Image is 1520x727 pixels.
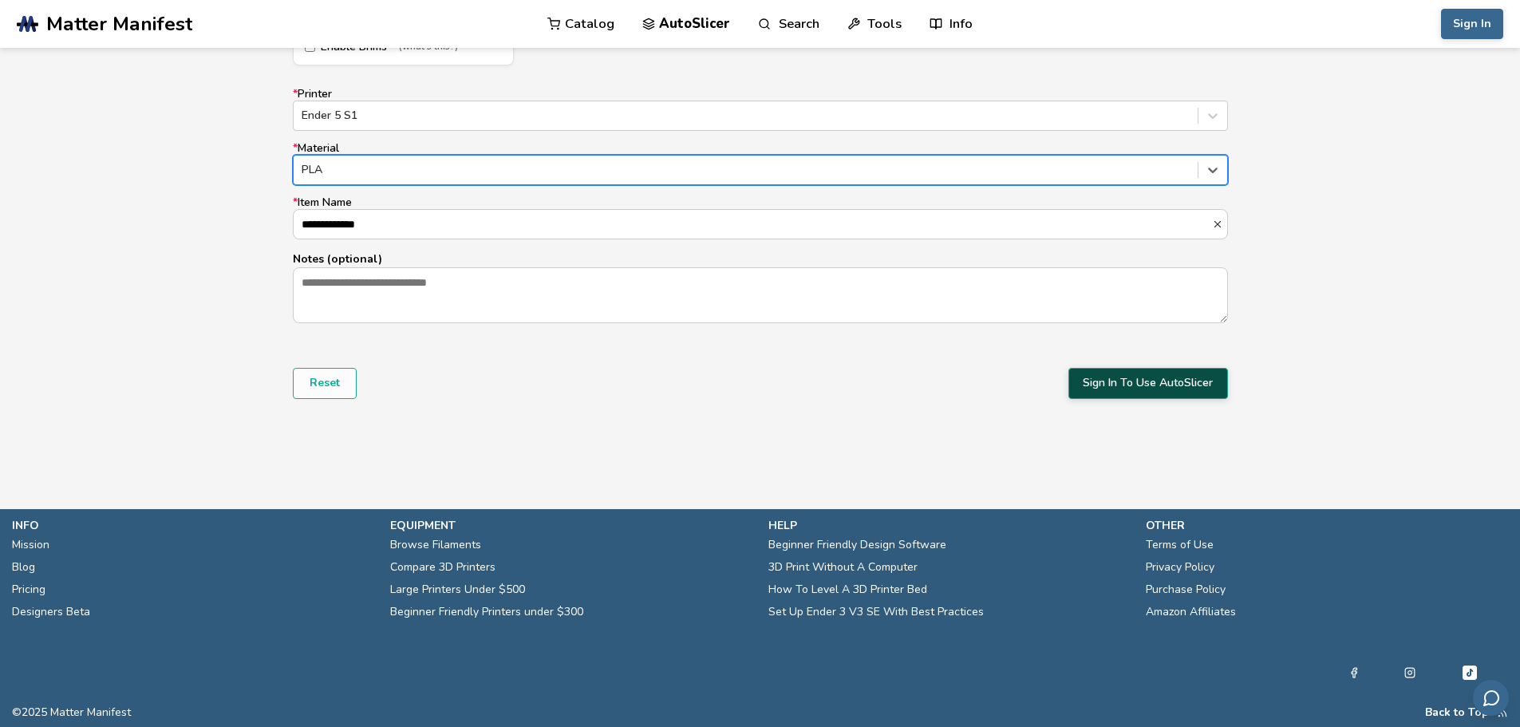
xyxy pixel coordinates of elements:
span: Matter Manifest [46,13,192,35]
span: © 2025 Matter Manifest [12,706,131,719]
label: Item Name [293,196,1228,239]
button: Send feedback via email [1473,680,1509,716]
button: Sign In [1441,9,1503,39]
span: (what's this?) [399,41,458,53]
a: Pricing [12,579,45,601]
button: Reset [293,368,357,398]
a: Set Up Ender 3 V3 SE With Best Practices [768,601,984,623]
p: other [1146,517,1508,534]
a: Privacy Policy [1146,556,1214,579]
a: How To Level A 3D Printer Bed [768,579,927,601]
a: Beginner Friendly Design Software [768,534,946,556]
a: Terms of Use [1146,534,1214,556]
a: Instagram [1404,663,1415,682]
a: Amazon Affiliates [1146,601,1236,623]
input: *Item Name [294,210,1212,239]
label: Printer [293,88,1228,131]
a: Beginner Friendly Printers under $300 [390,601,583,623]
button: Sign In To Use AutoSlicer [1068,368,1228,398]
p: help [768,517,1131,534]
a: Large Printers Under $500 [390,579,525,601]
button: Back to Top [1425,706,1489,719]
a: Compare 3D Printers [390,556,495,579]
p: equipment [390,517,752,534]
p: Notes (optional) [293,251,1228,267]
a: Blog [12,556,35,579]
a: Designers Beta [12,601,90,623]
label: Material [293,142,1228,185]
a: 3D Print Without A Computer [768,556,918,579]
a: Browse Filaments [390,534,481,556]
a: RSS Feed [1497,706,1508,719]
p: info [12,517,374,534]
a: Mission [12,534,49,556]
button: *Item Name [1212,219,1227,230]
a: Facebook [1348,663,1360,682]
textarea: Notes (optional) [294,268,1227,322]
a: Tiktok [1460,663,1479,682]
a: Purchase Policy [1146,579,1226,601]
